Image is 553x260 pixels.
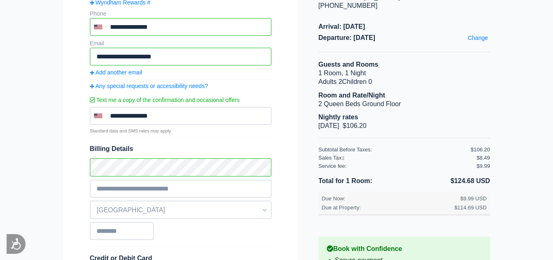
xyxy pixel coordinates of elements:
div: $9.99 [477,163,490,170]
b: Room and Rate/Night [319,92,385,99]
li: 2 Queen Beds Ground Floor [319,100,490,109]
div: [PHONE_NUMBER] [319,2,490,10]
li: Total for 1 Room: [319,175,404,187]
div: United States: +1 [91,108,108,124]
b: Guests and Rooms [319,61,379,68]
b: Nightly rates [319,114,358,121]
span: Departure: [DATE] [319,34,490,42]
label: Text me a copy of the confirmation and occasional offers [90,93,271,107]
div: $114.69 USD [454,204,487,211]
div: Service fee: [319,163,471,170]
div: $8.49 [477,155,490,162]
div: Sales Tax: [319,155,471,162]
li: 1 Room, 1 Night [319,69,490,78]
li: Adults 2 [319,78,490,86]
label: Email [90,40,104,46]
span: Billing Details [90,145,271,153]
a: Add another email [90,69,271,76]
div: Due at Property: [322,204,454,211]
b: Book with Confidence [327,245,482,253]
label: Phone [90,10,106,17]
a: Change [466,32,490,44]
div: $9.99 USD [460,195,486,202]
span: [GEOGRAPHIC_DATA] [90,203,271,217]
span: Arrival: [DATE] [319,23,490,31]
p: Standard data and SMS rates may apply [90,128,271,134]
div: United States: +1 [91,19,108,35]
div: $106.20 [471,146,490,153]
div: Due Now: [322,195,454,202]
span: Children 0 [342,78,372,85]
a: Any special requests or accessibility needs? [90,82,271,90]
span: [DATE] $106.20 [319,122,367,129]
li: $124.68 USD [404,175,490,187]
div: Subtotal Before Taxes: [319,146,471,153]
